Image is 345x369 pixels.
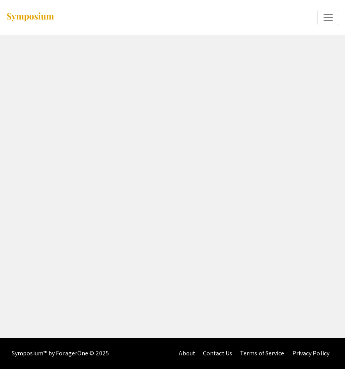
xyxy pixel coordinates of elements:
[317,10,339,25] button: Expand or Collapse Menu
[6,12,55,23] img: Symposium by ForagerOne
[203,349,232,357] a: Contact Us
[179,349,195,357] a: About
[12,338,109,369] div: Symposium™ by ForagerOne © 2025
[240,349,285,357] a: Terms of Service
[292,349,329,357] a: Privacy Policy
